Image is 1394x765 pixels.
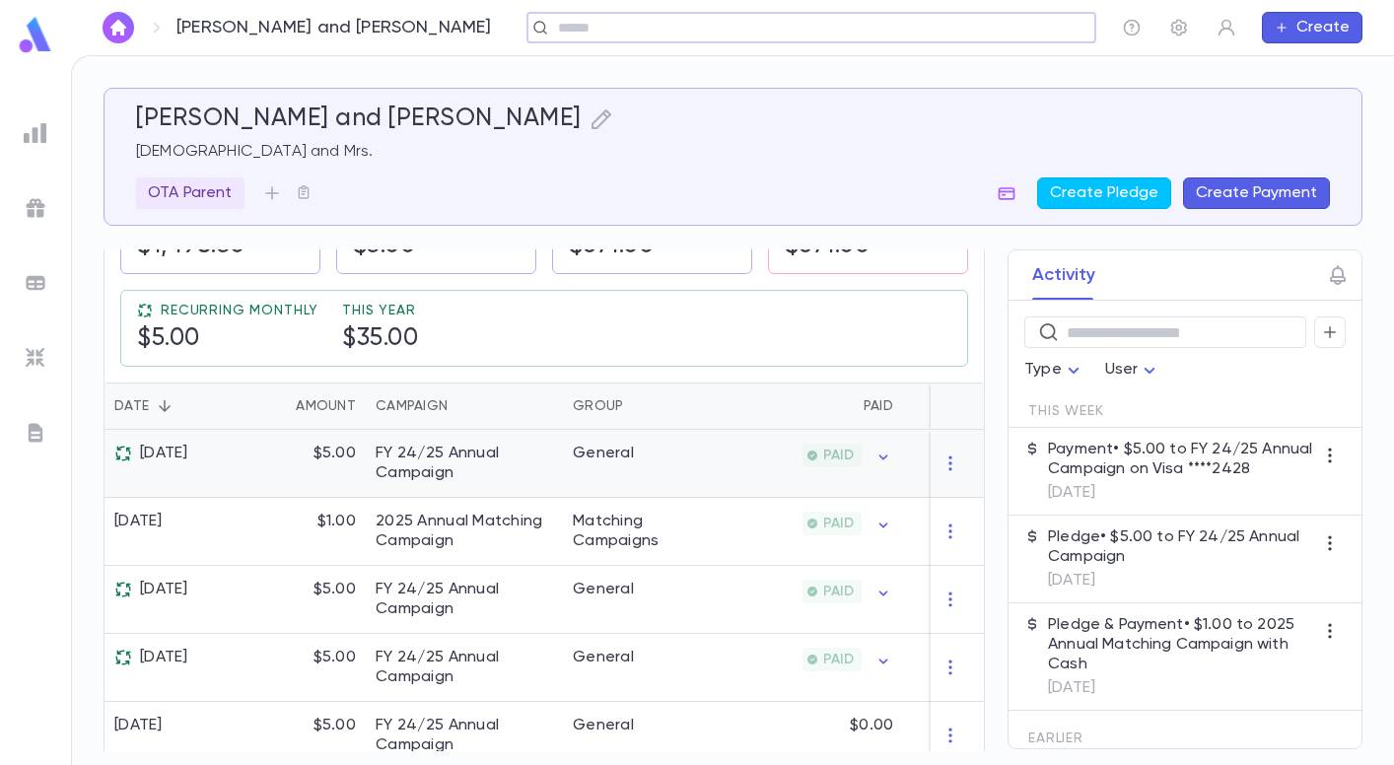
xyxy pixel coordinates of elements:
div: Group [563,382,711,430]
div: [DATE] [114,716,163,735]
button: Sort [264,390,296,422]
p: [DATE] [1048,483,1314,503]
span: PAID [815,448,862,463]
div: Matching Campaigns [573,512,701,551]
div: Amount [238,382,366,430]
div: $5.00 [238,634,366,702]
div: $5.00 [238,566,366,634]
span: This Year [342,303,416,318]
span: PAID [815,652,862,667]
span: Recurring Monthly [161,303,318,318]
div: [DATE] [114,580,188,599]
button: Sort [149,390,180,422]
h5: $35.00 [342,324,418,354]
span: Earlier [1028,730,1083,746]
div: General [573,648,634,667]
div: Outstanding [903,382,1051,430]
div: Campaign [376,382,448,430]
div: General [573,716,634,735]
button: Sort [913,390,944,422]
div: Date [114,382,149,430]
div: FY 24/25 Annual Campaign [376,580,553,619]
img: reports_grey.c525e4749d1bce6a11f5fe2a8de1b229.svg [24,121,47,145]
div: General [573,444,634,463]
div: Amount [296,382,356,430]
p: Payment • $5.00 to FY 24/25 Annual Campaign on Visa ****2428 [1048,440,1314,479]
button: Create Pledge [1037,177,1171,209]
button: Activity [1032,250,1095,300]
button: Sort [623,390,655,422]
img: batches_grey.339ca447c9d9533ef1741baa751efc33.svg [24,271,47,295]
p: [PERSON_NAME] and [PERSON_NAME] [176,17,492,38]
div: $5.00 [238,430,366,498]
div: Date [105,382,238,430]
p: $0.00 [850,716,893,735]
p: Pledge • $5.00 to FY 24/25 Annual Campaign [1048,527,1314,567]
span: PAID [815,516,862,531]
div: 2025 Annual Matching Campaign [376,512,553,551]
div: [DATE] [114,512,163,531]
h5: [PERSON_NAME] and [PERSON_NAME] [136,104,582,134]
div: Type [1024,351,1085,389]
img: letters_grey.7941b92b52307dd3b8a917253454ce1c.svg [24,421,47,445]
div: Group [573,382,623,430]
p: [DATE] [1048,571,1314,591]
div: Campaign [366,382,563,430]
h5: $5.00 [137,324,200,354]
div: Paid [711,382,903,430]
img: logo [16,16,55,54]
button: Create [1262,12,1362,43]
span: PAID [815,584,862,599]
button: Create Payment [1183,177,1330,209]
span: Type [1024,362,1062,378]
p: OTA Parent [148,183,233,203]
p: [DATE] [1048,678,1314,698]
div: FY 24/25 Annual Campaign [376,648,553,687]
div: OTA Parent [136,177,244,209]
button: Sort [832,390,864,422]
div: FY 24/25 Annual Campaign [376,444,553,483]
div: Paid [864,382,893,430]
div: [DATE] [114,444,188,463]
div: FY 24/25 Annual Campaign [376,716,553,755]
img: imports_grey.530a8a0e642e233f2baf0ef88e8c9fcb.svg [24,346,47,370]
div: General [573,580,634,599]
p: Pledge & Payment • $1.00 to 2025 Annual Matching Campaign with Cash [1048,615,1314,674]
span: User [1105,362,1139,378]
div: User [1105,351,1162,389]
button: Sort [448,390,479,422]
img: campaigns_grey.99e729a5f7ee94e3726e6486bddda8f1.svg [24,196,47,220]
p: [DEMOGRAPHIC_DATA] and Mrs. [136,142,1330,162]
img: home_white.a664292cf8c1dea59945f0da9f25487c.svg [106,20,130,35]
div: $1.00 [238,498,366,566]
div: [DATE] [114,648,188,667]
span: This Week [1028,403,1104,419]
